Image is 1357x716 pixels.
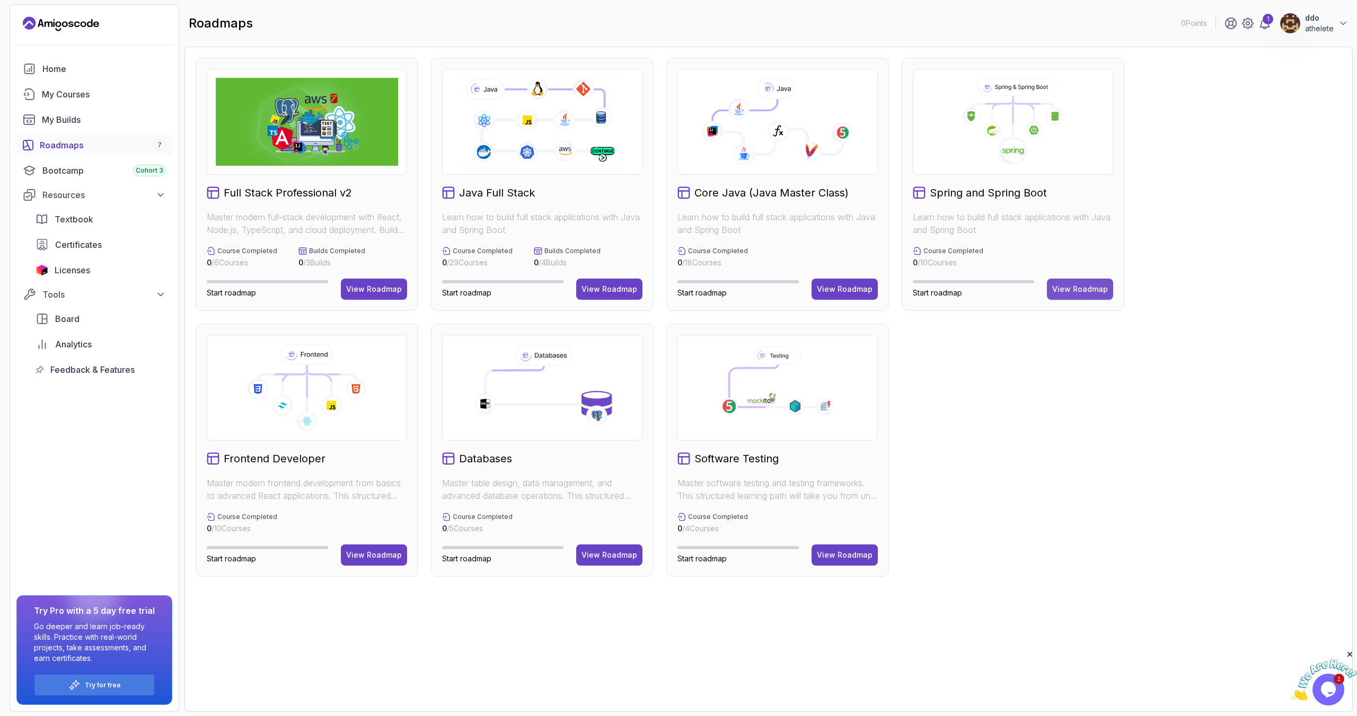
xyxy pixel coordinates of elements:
p: / 5 Courses [442,523,513,534]
span: Cohort 3 [136,166,163,175]
h2: Software Testing [694,451,779,466]
h2: Full Stack Professional v2 [224,185,352,200]
a: licenses [29,259,172,281]
div: View Roadmap [346,550,402,560]
button: View Roadmap [812,279,878,300]
div: View Roadmap [581,550,637,560]
div: 1 [1263,14,1273,24]
a: 1 [1258,17,1271,30]
p: Master software testing and testing frameworks. This structured learning path will take you from ... [677,477,878,502]
button: user profile imageddoathelete [1280,13,1349,34]
span: 0 [207,524,212,533]
a: feedback [29,359,172,380]
p: athelete [1305,23,1334,34]
div: View Roadmap [346,284,402,294]
span: 0 [677,258,682,267]
a: home [16,58,172,79]
p: Course Completed [688,247,748,255]
a: certificates [29,234,172,255]
button: View Roadmap [341,544,407,566]
p: / 10 Courses [913,257,983,268]
p: Course Completed [217,513,277,521]
span: Start roadmap [207,288,256,297]
a: Landing page [23,15,99,32]
p: / 3 Builds [298,257,365,268]
span: 0 [677,524,682,533]
a: roadmaps [16,135,172,156]
div: Tools [42,288,166,301]
div: Resources [42,189,166,201]
p: Master modern frontend development from basics to advanced React applications. This structured le... [207,477,407,502]
span: Start roadmap [677,288,727,297]
div: Home [42,62,166,75]
p: Go deeper and learn job-ready skills. Practice with real-world projects, take assessments, and ea... [34,621,155,664]
p: Learn how to build full stack applications with Java and Spring Boot [442,211,642,236]
img: Full Stack Professional v2 [216,78,398,166]
span: 0 [442,524,447,533]
p: Learn how to build full stack applications with Java and Spring Boot [913,211,1113,236]
span: 0 [534,258,539,267]
div: View Roadmap [1052,284,1108,294]
button: View Roadmap [576,544,642,566]
p: Builds Completed [544,247,601,255]
p: Builds Completed [309,247,365,255]
h2: Databases [459,451,512,466]
p: / 6 Courses [207,257,277,268]
div: My Builds [42,113,166,126]
span: 0 [298,258,303,267]
p: 0 Points [1181,18,1207,29]
div: Bootcamp [42,164,166,177]
span: Start roadmap [913,288,962,297]
span: Certificates [55,238,102,251]
span: 0 [442,258,447,267]
button: View Roadmap [1047,279,1113,300]
h2: Core Java (Java Master Class) [694,185,849,200]
span: 7 [157,141,162,149]
iframe: chat widget [1291,650,1357,700]
span: Start roadmap [207,554,256,563]
p: Master modern full-stack development with React, Node.js, TypeScript, and cloud deployment. Build... [207,211,407,236]
p: / 10 Courses [207,523,277,534]
h2: Frontend Developer [224,451,325,466]
h2: Spring and Spring Boot [930,185,1047,200]
div: View Roadmap [581,284,637,294]
span: Board [55,312,80,325]
span: Start roadmap [442,554,491,563]
p: / 4 Builds [534,257,601,268]
span: Start roadmap [677,554,727,563]
p: Learn how to build full stack applications with Java and Spring Boot [677,211,878,236]
span: 0 [913,258,918,267]
h2: Java Full Stack [459,185,535,200]
p: Course Completed [453,247,513,255]
p: / 18 Courses [677,257,748,268]
div: View Roadmap [817,550,873,560]
div: View Roadmap [817,284,873,294]
img: jetbrains icon [36,265,48,275]
p: ddo [1305,13,1334,23]
p: / 29 Courses [442,257,513,268]
button: View Roadmap [576,279,642,300]
span: Licenses [55,264,90,276]
a: textbook [29,209,172,230]
p: Course Completed [453,513,513,521]
img: user profile image [1280,13,1300,33]
button: Tools [16,285,172,304]
button: Resources [16,185,172,204]
p: / 4 Courses [677,523,748,534]
p: Course Completed [688,513,748,521]
button: View Roadmap [812,544,878,566]
button: View Roadmap [341,279,407,300]
div: Roadmaps [40,139,166,151]
span: 0 [207,258,212,267]
a: Try for free [85,681,121,690]
p: Course Completed [923,247,983,255]
span: Textbook [55,213,93,226]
